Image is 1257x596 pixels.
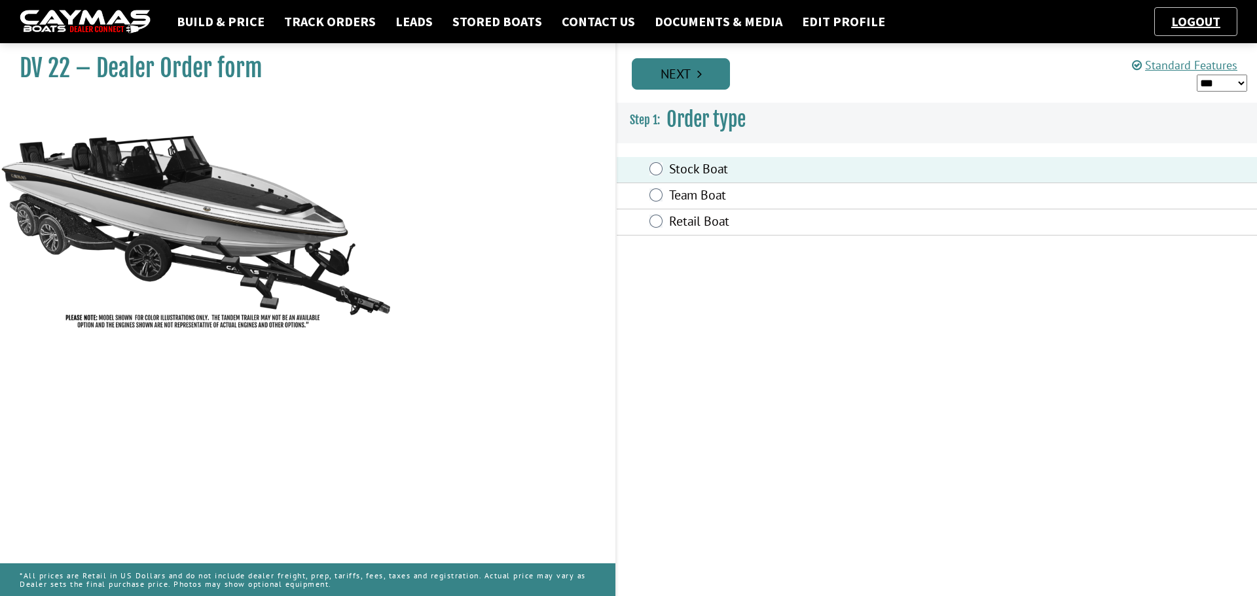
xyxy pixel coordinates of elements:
label: Retail Boat [669,213,1022,232]
a: Next [632,58,730,90]
a: Stored Boats [446,13,549,30]
a: Contact Us [555,13,642,30]
a: Edit Profile [795,13,892,30]
img: caymas-dealer-connect-2ed40d3bc7270c1d8d7ffb4b79bf05adc795679939227970def78ec6f6c03838.gif [20,10,151,34]
a: Standard Features [1132,58,1237,73]
p: *All prices are Retail in US Dollars and do not include dealer freight, prep, tariffs, fees, taxe... [20,565,596,595]
a: Track Orders [278,13,382,30]
a: Build & Price [170,13,271,30]
label: Team Boat [669,187,1022,206]
ul: Pagination [628,56,1257,90]
label: Stock Boat [669,161,1022,180]
a: Documents & Media [648,13,789,30]
a: Logout [1165,13,1227,29]
a: Leads [389,13,439,30]
h1: DV 22 – Dealer Order form [20,54,583,83]
h3: Order type [617,96,1257,144]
